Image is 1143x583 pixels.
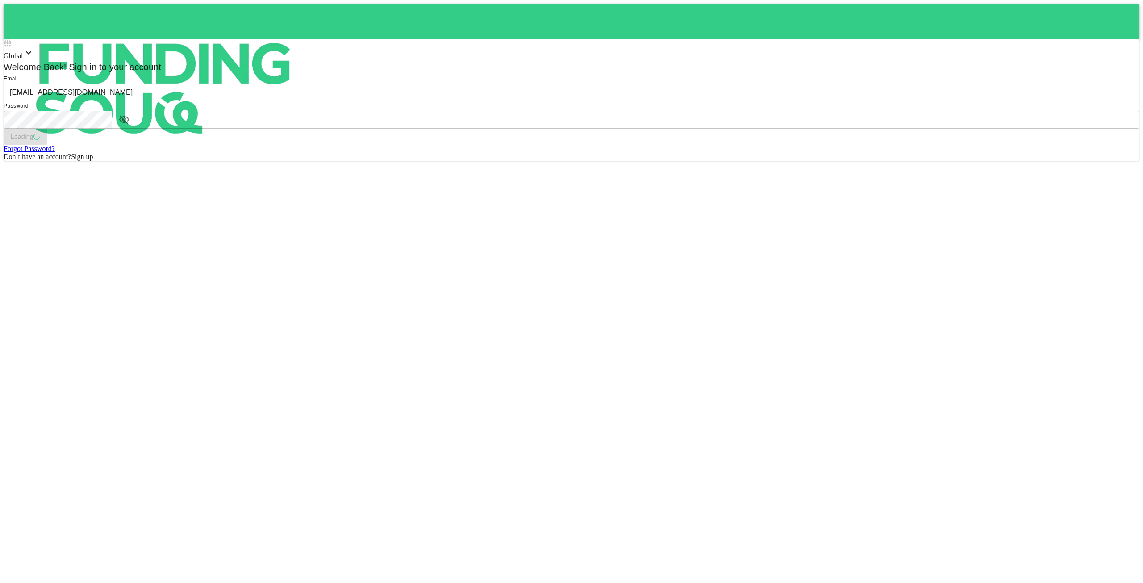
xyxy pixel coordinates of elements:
[4,4,1139,39] a: logo
[4,145,55,152] a: Forgot Password?
[4,47,1139,60] div: Global
[71,153,93,160] span: Sign up
[4,84,1139,101] input: email
[4,75,18,82] span: Email
[4,62,67,72] span: Welcome Back!
[67,62,162,72] span: Sign in to your account
[4,103,29,109] span: Password
[4,4,325,173] img: logo
[4,153,71,160] span: Don’t have an account?
[4,111,112,129] input: password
